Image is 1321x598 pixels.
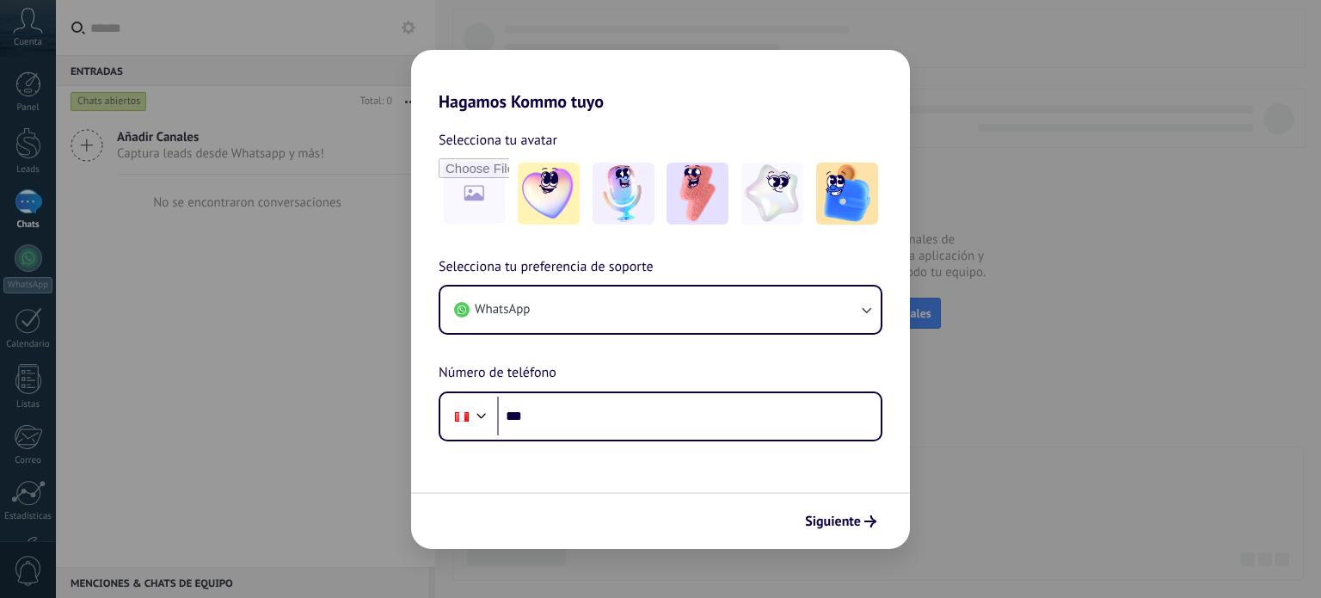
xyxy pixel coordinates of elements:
[439,256,654,279] span: Selecciona tu preferencia de soporte
[518,163,580,225] img: -1.jpeg
[439,129,557,151] span: Selecciona tu avatar
[439,362,556,385] span: Número de teléfono
[816,163,878,225] img: -5.jpeg
[445,398,478,435] div: Peru: + 51
[805,515,861,527] span: Siguiente
[475,301,530,318] span: WhatsApp
[797,507,884,536] button: Siguiente
[440,287,881,333] button: WhatsApp
[667,163,728,225] img: -3.jpeg
[741,163,803,225] img: -4.jpeg
[593,163,654,225] img: -2.jpeg
[411,50,910,112] h2: Hagamos Kommo tuyo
